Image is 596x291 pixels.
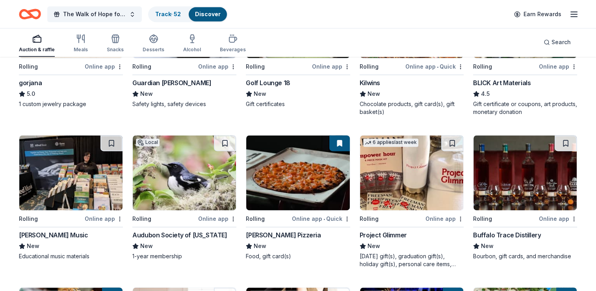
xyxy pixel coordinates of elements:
[107,47,124,53] div: Snacks
[539,214,577,224] div: Online app
[368,89,380,99] span: New
[368,241,380,251] span: New
[312,62,350,71] div: Online app
[473,230,541,240] div: Buffalo Trace Distillery
[74,31,88,57] button: Meals
[19,5,41,23] a: Home
[140,89,153,99] span: New
[539,62,577,71] div: Online app
[19,31,55,57] button: Auction & raffle
[473,100,577,116] div: Gift certificate or coupons, art products, monetary donation
[481,89,490,99] span: 4.5
[405,62,464,71] div: Online app Quick
[85,62,123,71] div: Online app
[360,78,380,88] div: Kilwins
[19,214,38,224] div: Rolling
[473,214,492,224] div: Rolling
[107,31,124,57] button: Snacks
[19,252,123,260] div: Educational music materials
[360,252,464,268] div: [DATE] gift(s), graduation gift(s), holiday gift(s), personal care items, one-on-one career coach...
[246,135,349,210] img: Image for Pepe's Pizzeria
[140,241,153,251] span: New
[220,31,246,57] button: Beverages
[19,47,55,53] div: Auction & raffle
[133,135,236,210] img: Image for Audubon Society of Rhode Island
[132,135,236,260] a: Image for Audubon Society of Rhode IslandLocalRollingOnline appAudubon Society of [US_STATE]New1-...
[246,230,321,240] div: [PERSON_NAME] Pizzeria
[323,216,325,222] span: •
[473,62,492,71] div: Rolling
[360,214,379,224] div: Rolling
[551,37,571,47] span: Search
[74,47,88,53] div: Meals
[143,31,164,57] button: Desserts
[155,11,181,17] a: Track· 52
[85,214,123,224] div: Online app
[254,241,266,251] span: New
[148,6,228,22] button: Track· 52Discover
[198,62,236,71] div: Online app
[183,31,201,57] button: Alcohol
[360,135,464,268] a: Image for Project Glimmer6 applieslast weekRollingOnline appProject GlimmerNew[DATE] gift(s), gra...
[473,78,531,88] div: BLICK Art Materials
[473,135,577,210] img: Image for Buffalo Trace Distillery
[246,100,350,108] div: Gift certificates
[132,78,211,88] div: Guardian [PERSON_NAME]
[132,100,236,108] div: Safety lights, safety devices
[246,135,350,260] a: Image for Pepe's PizzeriaRollingOnline app•Quick[PERSON_NAME] PizzeriaNewFood, gift card(s)
[254,89,266,99] span: New
[27,241,39,251] span: New
[509,7,566,21] a: Earn Rewards
[473,252,577,260] div: Bourbon, gift cards, and merchandise
[132,230,227,240] div: Audubon Society of [US_STATE]
[360,135,463,210] img: Image for Project Glimmer
[19,78,42,88] div: gorjana
[132,62,151,71] div: Rolling
[537,34,577,50] button: Search
[246,214,265,224] div: Rolling
[246,62,265,71] div: Rolling
[195,11,221,17] a: Discover
[132,214,151,224] div: Rolling
[132,252,236,260] div: 1-year membership
[27,89,35,99] span: 5.0
[360,230,407,240] div: Project Glimmer
[19,135,123,260] a: Image for Alfred MusicRollingOnline app[PERSON_NAME] MusicNewEducational music materials
[360,100,464,116] div: Chocolate products, gift card(s), gift basket(s)
[143,47,164,53] div: Desserts
[363,138,418,147] div: 6 applies last week
[246,252,350,260] div: Food, gift card(s)
[220,47,246,53] div: Beverages
[63,9,126,19] span: The Walk of Hope for ALS Research
[292,214,350,224] div: Online app Quick
[47,6,142,22] button: The Walk of Hope for ALS Research
[198,214,236,224] div: Online app
[437,63,438,70] span: •
[473,135,577,260] a: Image for Buffalo Trace DistilleryRollingOnline appBuffalo Trace DistilleryNewBourbon, gift cards...
[136,138,160,146] div: Local
[183,47,201,53] div: Alcohol
[360,62,379,71] div: Rolling
[19,100,123,108] div: 1 custom jewelry package
[19,62,38,71] div: Rolling
[481,241,494,251] span: New
[19,230,88,240] div: [PERSON_NAME] Music
[19,135,123,210] img: Image for Alfred Music
[425,214,464,224] div: Online app
[246,78,290,88] div: Golf Lounge 18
